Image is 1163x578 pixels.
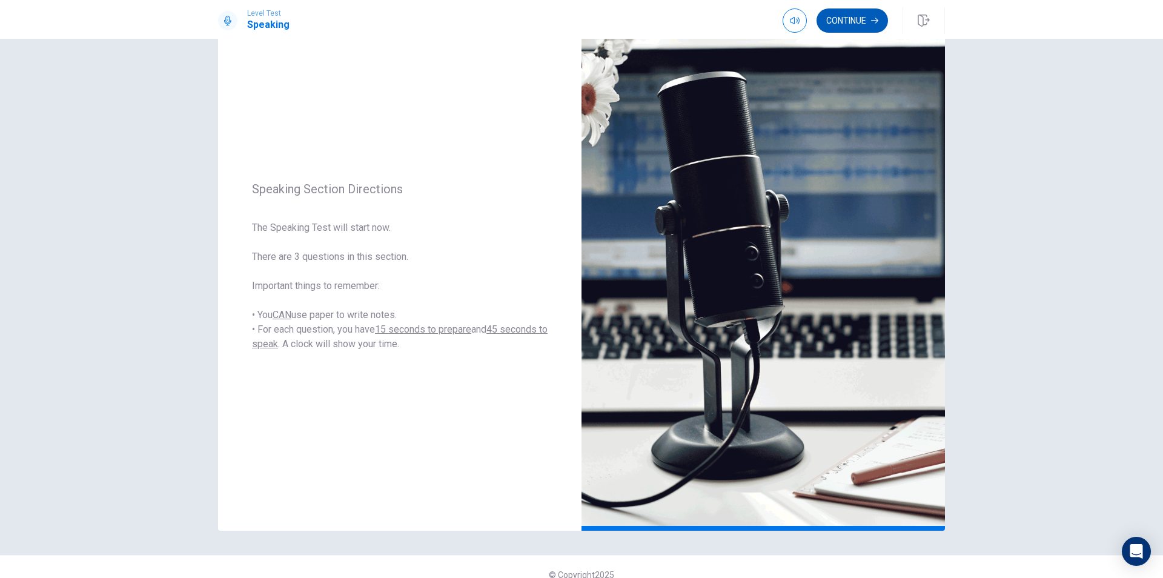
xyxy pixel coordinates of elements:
[817,8,888,33] button: Continue
[252,182,548,196] span: Speaking Section Directions
[581,2,945,531] img: speaking intro
[1122,537,1151,566] div: Open Intercom Messenger
[247,9,290,18] span: Level Test
[273,309,291,321] u: CAN
[252,221,548,351] span: The Speaking Test will start now. There are 3 questions in this section. Important things to reme...
[375,324,471,335] u: 15 seconds to prepare
[247,18,290,32] h1: Speaking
